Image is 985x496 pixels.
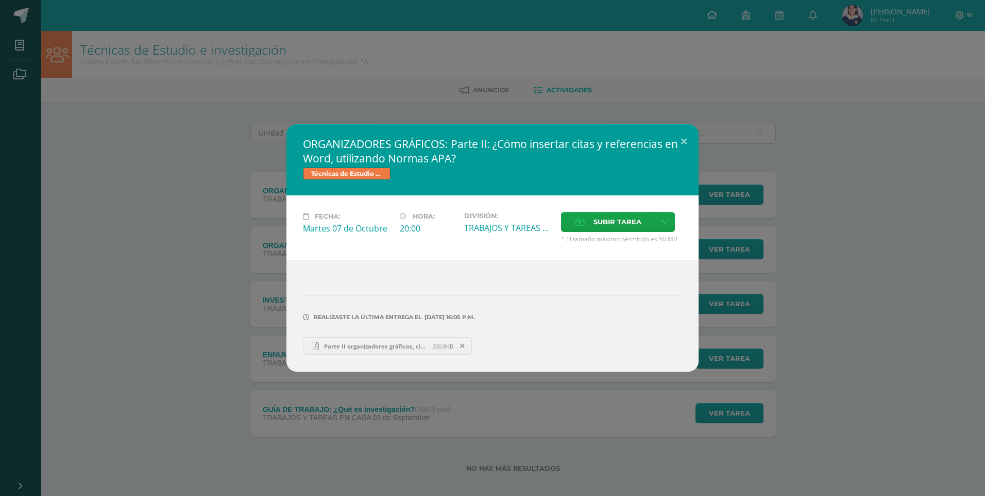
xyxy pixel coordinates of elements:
h2: ORGANIZADORES GRÁFICOS: Parte II: ¿Cómo insertar citas y referencias en Word, utilizando Normas APA? [303,137,682,166]
div: TRABAJOS Y TAREAS EN CASA [464,222,553,234]
span: Parte II organizadores gráficos, citas y referencias.pdf [319,342,432,350]
span: * El tamaño máximo permitido es 50 MB [561,235,682,243]
span: Técnicas de Estudio e investigación [303,168,390,180]
span: Hora: [413,212,435,220]
span: Remover entrega [454,340,471,352]
span: 500.8KB [432,342,453,350]
span: Subir tarea [593,212,641,232]
span: Fecha: [315,212,340,220]
div: Martes 07 de Octubre [303,223,392,234]
a: Parte II organizadores gráficos, citas y referencias.pdf 500.8KB [303,337,472,355]
span: Realizaste la última entrega el [314,313,422,321]
label: División: [464,212,553,220]
div: 20:00 [400,223,456,234]
button: Close (Esc) [669,124,699,159]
